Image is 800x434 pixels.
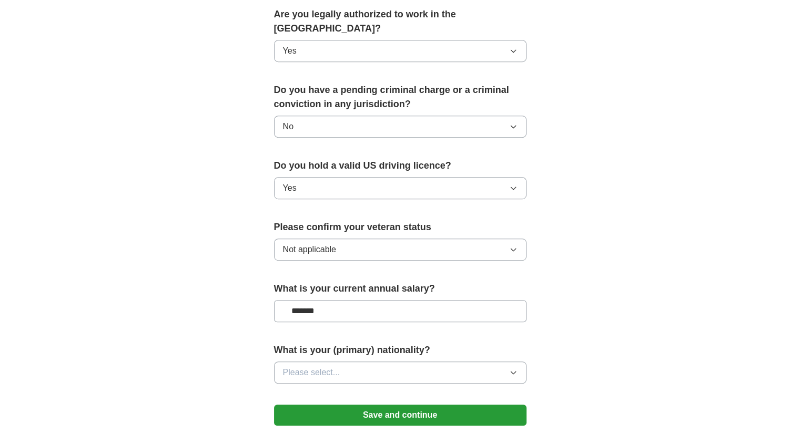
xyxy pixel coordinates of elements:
span: Please select... [283,366,340,379]
button: Yes [274,177,526,199]
button: Yes [274,40,526,62]
label: What is your (primary) nationality? [274,343,526,357]
button: Please select... [274,361,526,384]
label: Do you have a pending criminal charge or a criminal conviction in any jurisdiction? [274,83,526,111]
label: What is your current annual salary? [274,282,526,296]
span: Yes [283,182,297,194]
span: Not applicable [283,243,336,256]
span: Yes [283,45,297,57]
span: No [283,120,293,133]
label: Are you legally authorized to work in the [GEOGRAPHIC_DATA]? [274,7,526,36]
button: Save and continue [274,405,526,426]
button: No [274,116,526,138]
label: Please confirm your veteran status [274,220,526,234]
label: Do you hold a valid US driving licence? [274,159,526,173]
button: Not applicable [274,239,526,261]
